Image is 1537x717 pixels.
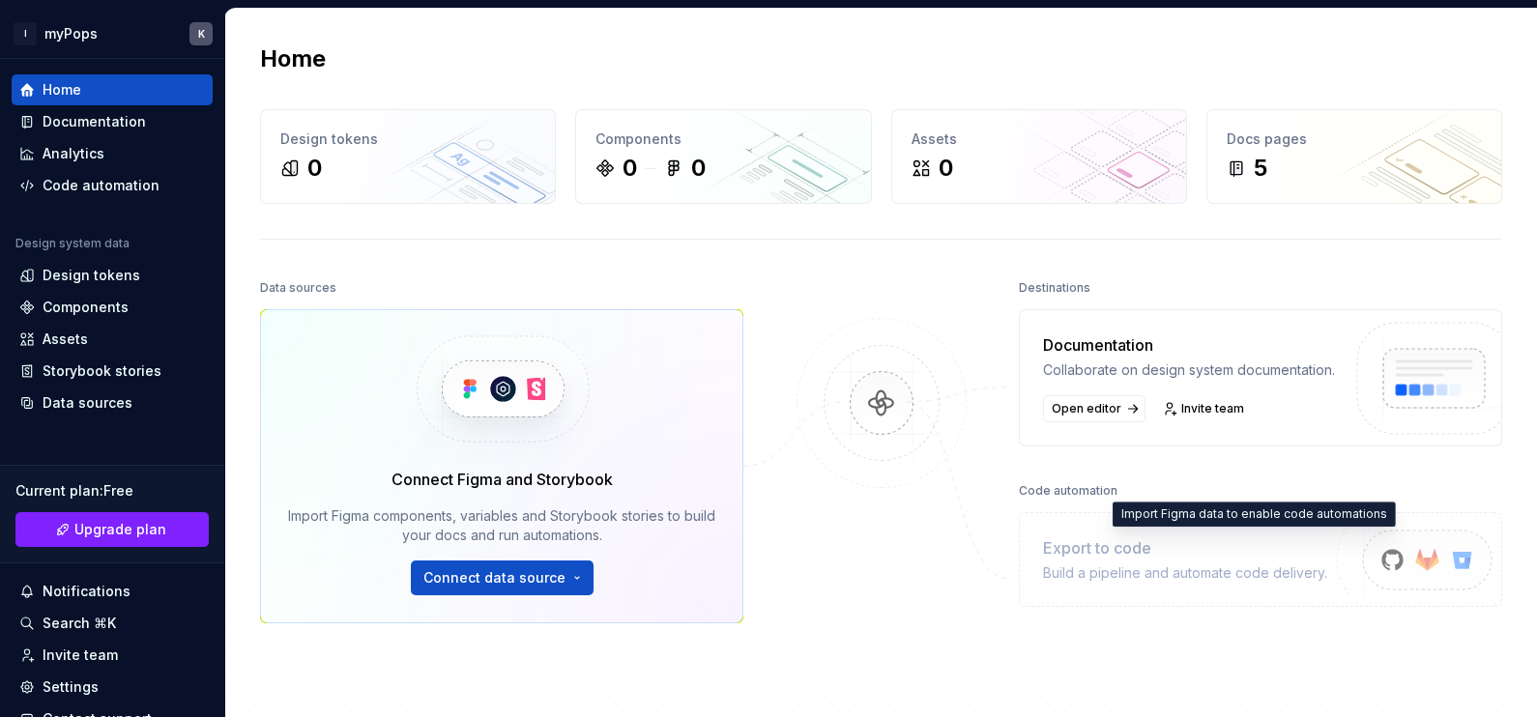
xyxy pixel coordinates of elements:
a: Design tokens [12,260,213,291]
div: Settings [43,677,99,697]
a: Components [12,292,213,323]
a: Open editor [1043,395,1145,422]
a: Components00 [575,109,871,204]
span: Open editor [1052,401,1121,416]
span: Invite team [1181,401,1244,416]
div: 0 [623,153,637,184]
div: I [14,22,37,45]
a: Home [12,74,213,105]
a: Data sources [12,387,213,418]
a: Code automation [12,170,213,201]
div: Search ⌘K [43,614,116,633]
div: Design system data [15,236,130,251]
div: myPops [44,24,98,43]
h2: Home [260,43,326,74]
div: Notifications [43,582,130,601]
a: Invite team [1157,395,1253,422]
div: Export to code [1043,536,1327,559]
button: Connect data source [411,560,594,595]
div: Code automation [1019,477,1117,504]
span: Connect data source [423,568,565,588]
div: K [198,26,205,42]
div: Data sources [43,393,132,413]
a: Storybook stories [12,356,213,387]
div: Assets [43,330,88,349]
div: Components [595,129,851,149]
div: Documentation [43,112,146,131]
a: Assets [12,324,213,355]
div: 0 [691,153,706,184]
button: Notifications [12,576,213,607]
div: 0 [307,153,322,184]
div: Storybook stories [43,361,161,381]
div: Invite team [43,645,118,665]
div: Import Figma data to enable code automations [1113,502,1396,527]
div: Import Figma components, variables and Storybook stories to build your docs and run automations. [288,506,715,545]
div: Collaborate on design system documentation. [1043,360,1335,380]
a: Invite team [12,640,213,671]
a: Analytics [12,138,213,169]
div: Code automation [43,176,159,195]
a: Docs pages5 [1206,109,1502,204]
div: Assets [912,129,1167,149]
div: Design tokens [280,129,536,149]
div: Data sources [260,274,336,301]
div: Design tokens [43,266,140,285]
a: Settings [12,672,213,703]
div: Current plan : Free [15,481,209,501]
div: Connect Figma and Storybook [391,468,613,491]
div: Destinations [1019,274,1090,301]
a: Assets0 [891,109,1187,204]
div: Build a pipeline and automate code delivery. [1043,563,1327,583]
a: Design tokens0 [260,109,556,204]
a: Upgrade plan [15,512,209,547]
button: ImyPopsK [4,13,220,54]
div: 5 [1254,153,1267,184]
a: Documentation [12,106,213,137]
div: 0 [939,153,953,184]
span: Upgrade plan [74,520,166,539]
div: Documentation [1043,333,1335,357]
div: Analytics [43,144,104,163]
div: Docs pages [1227,129,1482,149]
div: Home [43,80,81,100]
button: Search ⌘K [12,608,213,639]
div: Components [43,298,129,317]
